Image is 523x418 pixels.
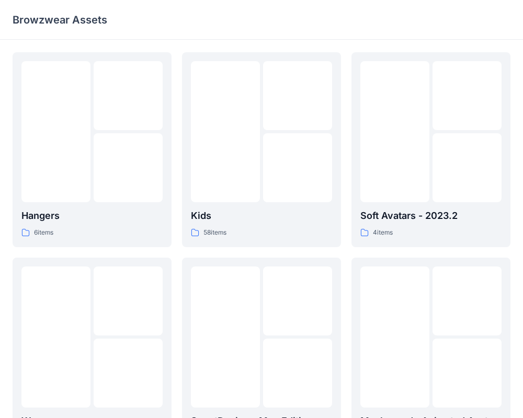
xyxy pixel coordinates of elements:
a: Hangers6items [13,52,172,247]
p: Browzwear Assets [13,13,107,27]
p: 4 items [373,227,393,238]
a: Kids58items [182,52,341,247]
p: 58 items [203,227,226,238]
p: Hangers [21,208,163,223]
p: Soft Avatars - 2023.2 [360,208,502,223]
p: Kids [191,208,332,223]
p: 6 items [34,227,53,238]
a: Soft Avatars - 2023.24items [351,52,510,247]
